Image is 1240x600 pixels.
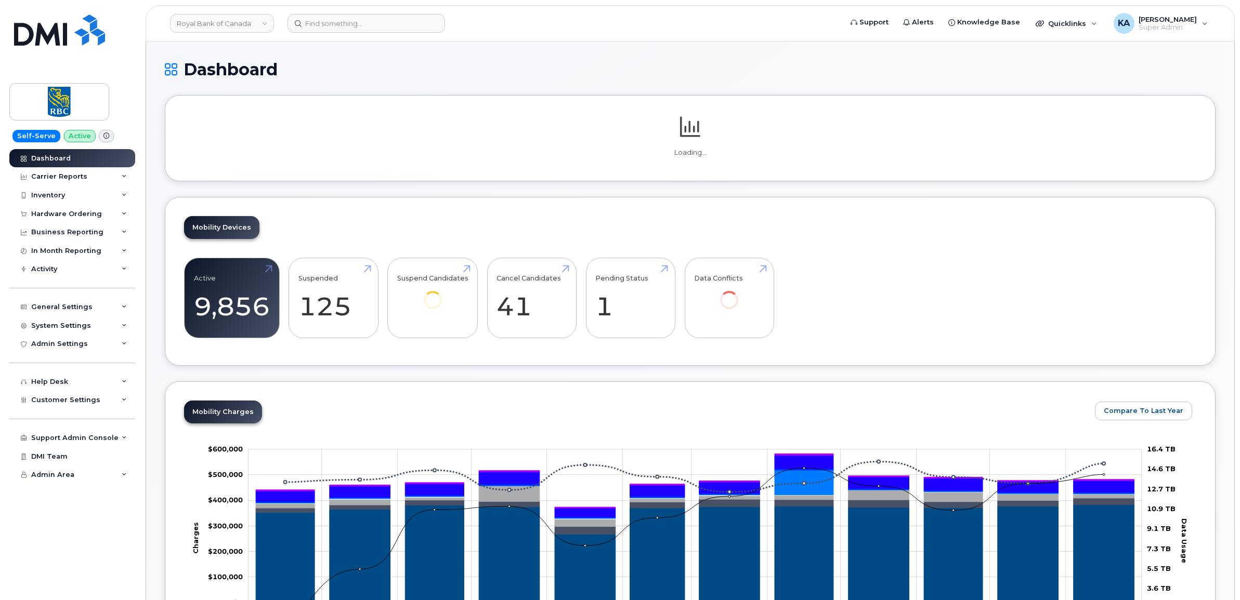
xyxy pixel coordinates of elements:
[1147,564,1171,572] tspan: 5.5 TB
[208,496,243,504] tspan: $400,000
[1147,464,1176,473] tspan: 14.6 TB
[191,522,200,554] tspan: Charges
[256,469,1134,518] g: GST
[497,264,567,332] a: Cancel Candidates 41
[1147,524,1171,532] tspan: 9.1 TB
[1147,584,1171,592] tspan: 3.6 TB
[256,486,1134,527] g: Cancellation
[208,470,243,478] tspan: $500,000
[194,264,270,332] a: Active 9,856
[1104,406,1183,416] span: Compare To Last Year
[208,522,243,530] g: $0
[1147,544,1171,553] tspan: 7.3 TB
[184,216,259,239] a: Mobility Devices
[184,148,1196,157] p: Loading...
[165,60,1216,78] h1: Dashboard
[208,522,243,530] tspan: $300,000
[184,401,262,423] a: Mobility Charges
[1147,445,1176,453] tspan: 16.4 TB
[397,264,468,324] a: Suspend Candidates
[208,573,243,581] g: $0
[208,470,243,478] g: $0
[694,264,764,324] a: Data Conflicts
[208,445,243,453] tspan: $600,000
[208,547,243,555] g: $0
[208,496,243,504] g: $0
[208,445,243,453] g: $0
[1181,518,1189,563] tspan: Data Usage
[208,547,243,555] tspan: $200,000
[208,573,243,581] tspan: $100,000
[256,456,1134,517] g: HST
[595,264,665,332] a: Pending Status 1
[1095,402,1192,420] button: Compare To Last Year
[1147,485,1176,493] tspan: 12.7 TB
[298,264,369,332] a: Suspended 125
[1147,504,1176,513] tspan: 10.9 TB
